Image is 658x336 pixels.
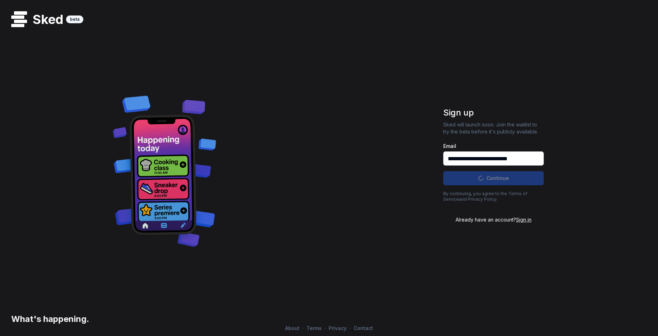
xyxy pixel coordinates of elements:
a: About [282,325,302,331]
a: Terms of Service [443,191,527,202]
div: beta [66,15,83,23]
h1: Sign up [443,107,544,118]
a: Terms [304,325,324,331]
p: By continuing, you agree to the and . [443,191,544,202]
h1: Sked [27,12,66,26]
h3: What's happening. [8,313,89,325]
a: Privacy [326,325,349,331]
label: Email [443,144,544,149]
img: Decorative [109,87,220,254]
img: logo [11,11,27,27]
div: Already have an account? [443,216,544,223]
span: Sign in [516,217,531,223]
a: Privacy Policy [468,197,496,202]
p: Sked will launch soon. Join the waitlist to try the beta before it's publicly available. [443,121,544,135]
a: Contact [351,325,376,331]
